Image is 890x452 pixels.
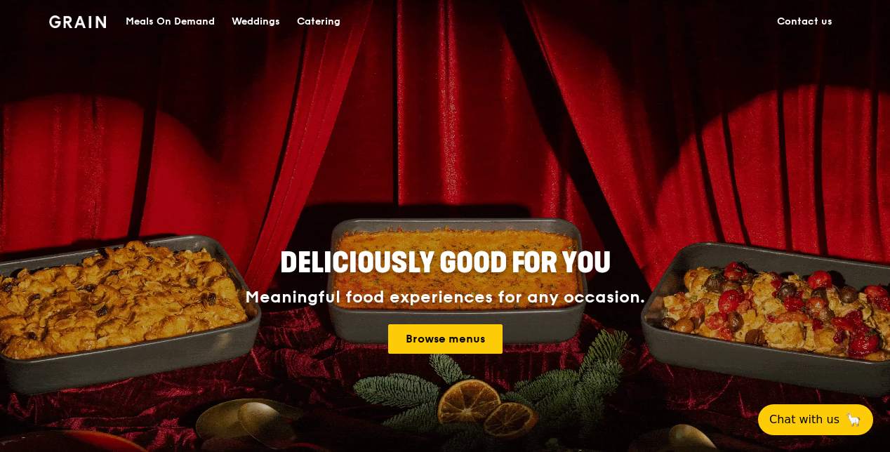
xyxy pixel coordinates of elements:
img: Grain [49,15,106,28]
button: Chat with us🦙 [758,404,873,435]
div: Weddings [232,1,280,43]
a: Contact us [769,1,841,43]
span: Chat with us [769,411,839,428]
div: Meaningful food experiences for any occasion. [192,288,698,307]
a: Catering [288,1,349,43]
div: Meals On Demand [126,1,215,43]
span: 🦙 [845,411,862,428]
a: Weddings [223,1,288,43]
div: Catering [297,1,340,43]
span: Deliciously good for you [280,246,611,280]
a: Browse menus [388,324,503,354]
